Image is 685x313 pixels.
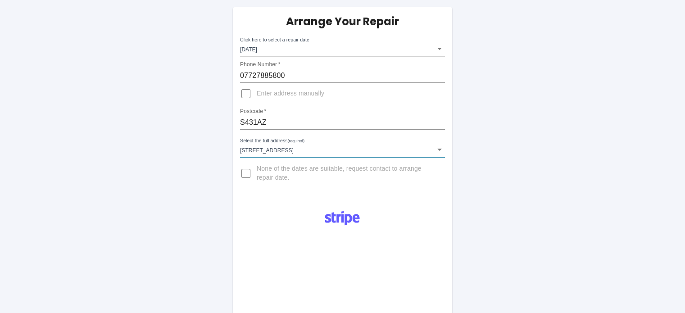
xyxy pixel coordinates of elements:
label: Phone Number [240,61,280,68]
div: [DATE] [240,41,445,57]
span: None of the dates are suitable, request contact to arrange repair date. [257,164,438,182]
label: Select the full address [240,137,304,145]
label: Postcode [240,108,266,115]
img: Logo [320,208,365,229]
small: (required) [288,139,304,143]
label: Click here to select a repair date [240,36,309,43]
h5: Arrange Your Repair [286,14,399,29]
span: Enter address manually [257,89,324,98]
div: [STREET_ADDRESS] [240,141,445,158]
